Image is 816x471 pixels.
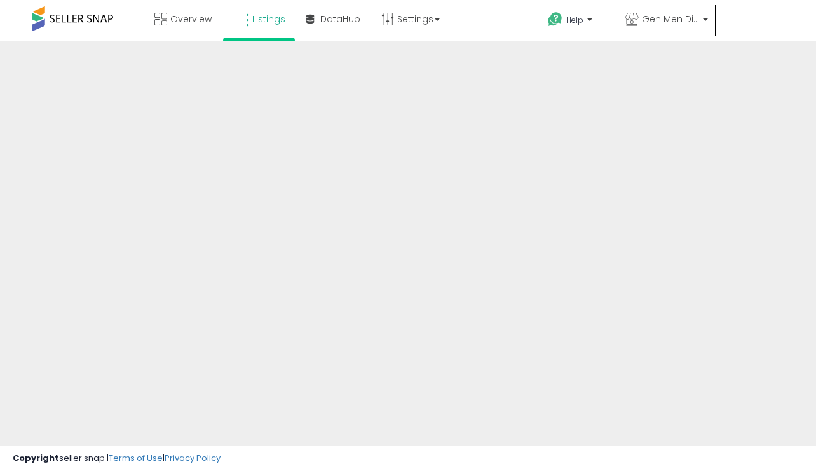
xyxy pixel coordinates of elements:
[642,13,699,25] span: Gen Men Distributor
[547,11,563,27] i: Get Help
[252,13,285,25] span: Listings
[13,453,221,465] div: seller snap | |
[566,15,583,25] span: Help
[165,452,221,464] a: Privacy Policy
[109,452,163,464] a: Terms of Use
[320,13,360,25] span: DataHub
[170,13,212,25] span: Overview
[538,2,614,41] a: Help
[13,452,59,464] strong: Copyright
